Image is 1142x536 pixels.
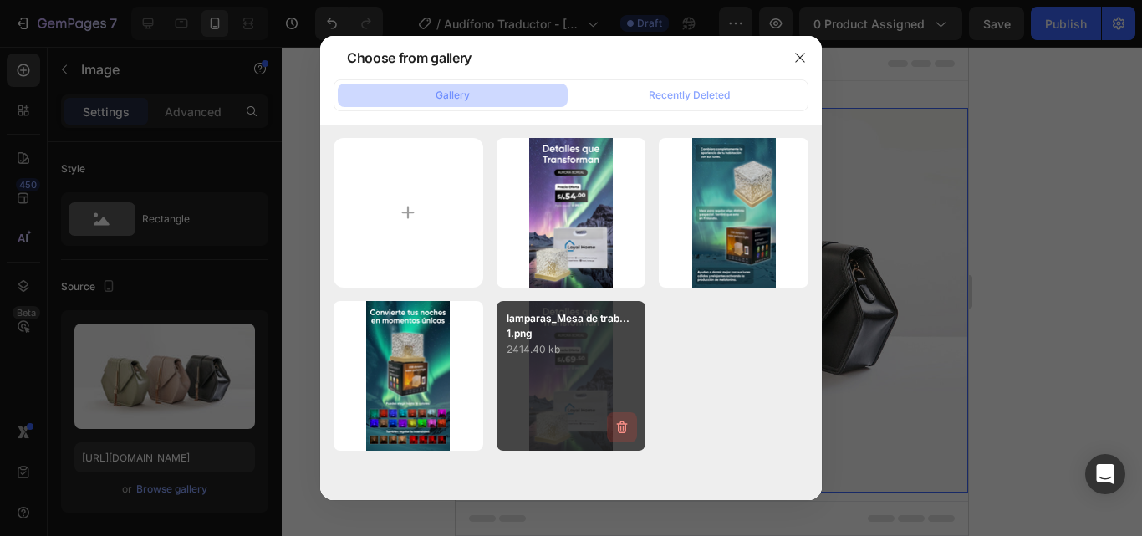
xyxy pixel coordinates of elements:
[338,84,568,107] button: Gallery
[649,88,730,103] div: Recently Deleted
[1085,454,1125,494] div: Open Intercom Messenger
[347,48,472,68] div: Choose from gallery
[366,301,450,451] img: image
[529,138,613,288] img: image
[21,38,57,53] div: Image
[507,341,636,358] p: 2414.40 kb
[574,84,804,107] button: Recently Deleted
[183,8,255,25] span: Mobile ( 613 px)
[692,138,776,288] img: image
[507,311,636,341] p: lamparas_Mesa de trab... 1.png
[436,88,470,103] div: Gallery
